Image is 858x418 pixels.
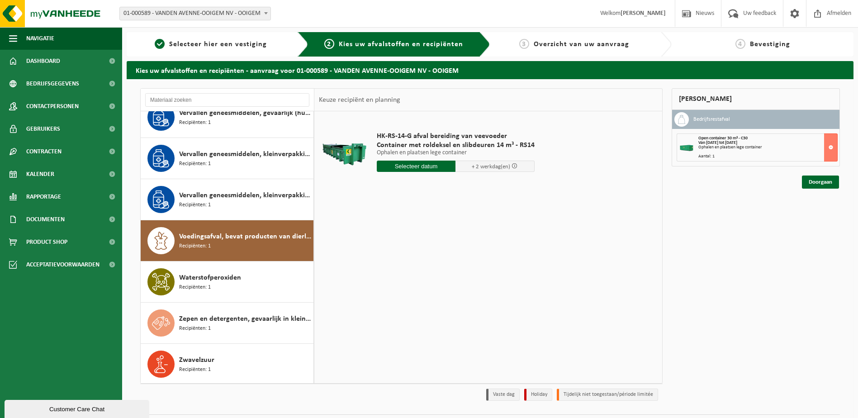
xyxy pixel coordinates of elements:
[26,72,79,95] span: Bedrijfsgegevens
[26,253,100,276] span: Acceptatievoorwaarden
[750,41,790,48] span: Bevestiging
[179,242,211,251] span: Recipiënten: 1
[179,355,214,366] span: Zwavelzuur
[141,303,314,344] button: Zepen en detergenten, gevaarlijk in kleinverpakking Recipiënten: 1
[339,41,463,48] span: Kies uw afvalstoffen en recipiënten
[324,39,334,49] span: 2
[557,389,658,401] li: Tijdelijk niet toegestaan/période limitée
[377,141,535,150] span: Container met roldeksel en slibdeuren 14 m³ - RS14
[141,344,314,385] button: Zwavelzuur Recipiënten: 1
[141,220,314,261] button: Voedingsafval, bevat producten van dierlijke oorsprong, onverpakt, categorie 3 Recipiënten: 1
[26,208,65,231] span: Documenten
[735,39,745,49] span: 4
[26,231,67,253] span: Product Shop
[141,138,314,179] button: Vervallen geneesmiddelen, kleinverpakking, niet gevaarlijk (huishoudelijk) Recipiënten: 1
[314,89,405,111] div: Keuze recipiënt en planning
[179,149,311,160] span: Vervallen geneesmiddelen, kleinverpakking, niet gevaarlijk (huishoudelijk)
[26,185,61,208] span: Rapportage
[179,119,211,127] span: Recipiënten: 1
[698,140,737,145] strong: Van [DATE] tot [DATE]
[26,140,62,163] span: Contracten
[698,154,837,159] div: Aantal: 1
[119,7,271,20] span: 01-000589 - VANDEN AVENNE-OOIGEM NV - OOIGEM
[179,160,211,168] span: Recipiënten: 1
[5,398,151,418] iframe: chat widget
[486,389,520,401] li: Vaste dag
[120,7,270,20] span: 01-000589 - VANDEN AVENNE-OOIGEM NV - OOIGEM
[179,313,311,324] span: Zepen en detergenten, gevaarlijk in kleinverpakking
[534,41,629,48] span: Overzicht van uw aanvraag
[141,97,314,138] button: Vervallen geneesmiddelen, gevaarlijk (huishoudelijk) Recipiënten: 1
[621,10,666,17] strong: [PERSON_NAME]
[179,190,311,201] span: Vervallen geneesmiddelen, kleinverpakking, niet gevaarlijk (industrieel)
[524,389,552,401] li: Holiday
[377,150,535,156] p: Ophalen en plaatsen lege container
[802,176,839,189] a: Doorgaan
[672,88,840,110] div: [PERSON_NAME]
[179,108,311,119] span: Vervallen geneesmiddelen, gevaarlijk (huishoudelijk)
[179,283,211,292] span: Recipiënten: 1
[519,39,529,49] span: 3
[26,50,60,72] span: Dashboard
[179,366,211,374] span: Recipiënten: 1
[179,272,241,283] span: Waterstofperoxiden
[141,179,314,220] button: Vervallen geneesmiddelen, kleinverpakking, niet gevaarlijk (industrieel) Recipiënten: 1
[698,136,748,141] span: Open container 30 m³ - C30
[698,145,837,150] div: Ophalen en plaatsen lege container
[26,118,60,140] span: Gebruikers
[377,132,535,141] span: HK-RS-14-G afval bereiding van veevoeder
[693,112,730,127] h3: Bedrijfsrestafval
[179,324,211,333] span: Recipiënten: 1
[377,161,456,172] input: Selecteer datum
[472,164,510,170] span: + 2 werkdag(en)
[155,39,165,49] span: 1
[145,93,309,107] input: Materiaal zoeken
[141,261,314,303] button: Waterstofperoxiden Recipiënten: 1
[26,95,79,118] span: Contactpersonen
[127,61,853,79] h2: Kies uw afvalstoffen en recipiënten - aanvraag voor 01-000589 - VANDEN AVENNE-OOIGEM NV - OOIGEM
[26,27,54,50] span: Navigatie
[179,201,211,209] span: Recipiënten: 1
[26,163,54,185] span: Kalender
[179,231,311,242] span: Voedingsafval, bevat producten van dierlijke oorsprong, onverpakt, categorie 3
[131,39,290,50] a: 1Selecteer hier een vestiging
[169,41,267,48] span: Selecteer hier een vestiging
